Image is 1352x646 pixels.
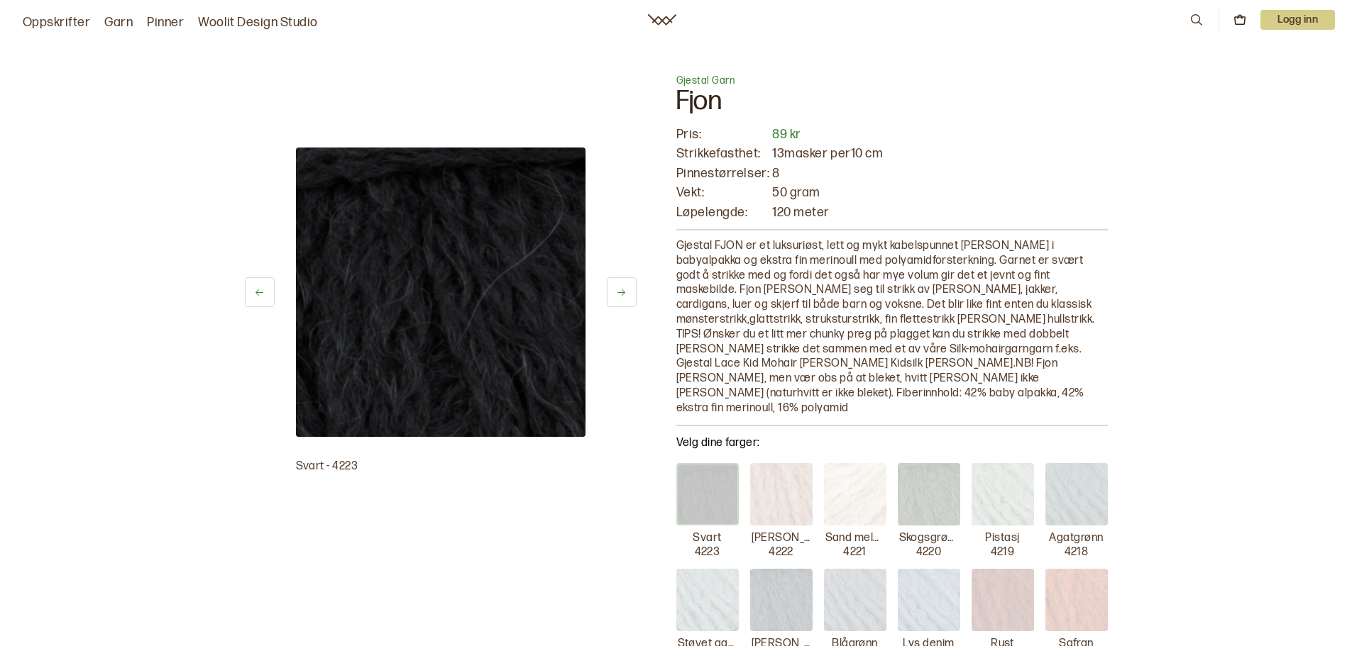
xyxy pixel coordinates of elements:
[899,531,959,546] p: Skogsgrønn
[991,545,1015,560] p: 4219
[750,463,813,525] img: Kamel melert
[676,74,735,87] span: Gjestal Garn
[296,147,586,437] img: Bilde av garn
[825,531,885,546] p: Sand melert
[676,204,770,221] p: Løpelengde:
[676,239,1108,416] p: Gjestal FJON er et luksuriøst, lett og mykt kabelspunnet [PERSON_NAME] i babyalpakka og ekstra fi...
[772,165,1107,182] p: 8
[23,13,90,33] a: Oppskrifter
[1260,10,1335,30] button: User dropdown
[972,569,1034,631] img: Rust
[695,545,720,560] p: 4223
[198,13,318,33] a: Woolit Design Studio
[772,126,1107,143] p: 89 kr
[676,569,739,631] img: Støvet aqua
[676,184,770,201] p: Vekt:
[147,13,184,33] a: Pinner
[676,126,770,143] p: Pris:
[1045,569,1108,631] img: Safran
[676,165,770,182] p: Pinnestørrelser:
[985,531,1019,546] p: Pistasj
[676,145,770,162] p: Strikkefasthet:
[104,13,133,33] a: Garn
[772,145,1107,162] p: 13 masker per 10 cm
[752,531,811,546] p: [PERSON_NAME]
[693,531,721,546] p: Svart
[676,88,1108,126] h1: Fjon
[769,545,793,560] p: 4222
[1045,463,1108,525] img: Agatgrønn
[772,204,1107,221] p: 120 meter
[676,463,739,525] img: Svart
[843,545,867,560] p: 4221
[824,463,886,525] img: Sand melert
[898,463,960,525] img: Skogsgrønn
[772,184,1107,201] p: 50 gram
[898,569,960,631] img: Lys denim
[972,463,1034,525] img: Pistasj
[824,569,886,631] img: Blågrønn
[1065,545,1089,560] p: 4218
[676,435,1108,452] p: Velg dine farger:
[1260,10,1335,30] p: Logg inn
[648,14,676,26] a: Woolit
[916,545,942,560] p: 4220
[750,569,813,631] img: Mørk blågrønn
[1049,531,1103,546] p: Agatgrønn
[296,460,586,474] p: Svart - 4223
